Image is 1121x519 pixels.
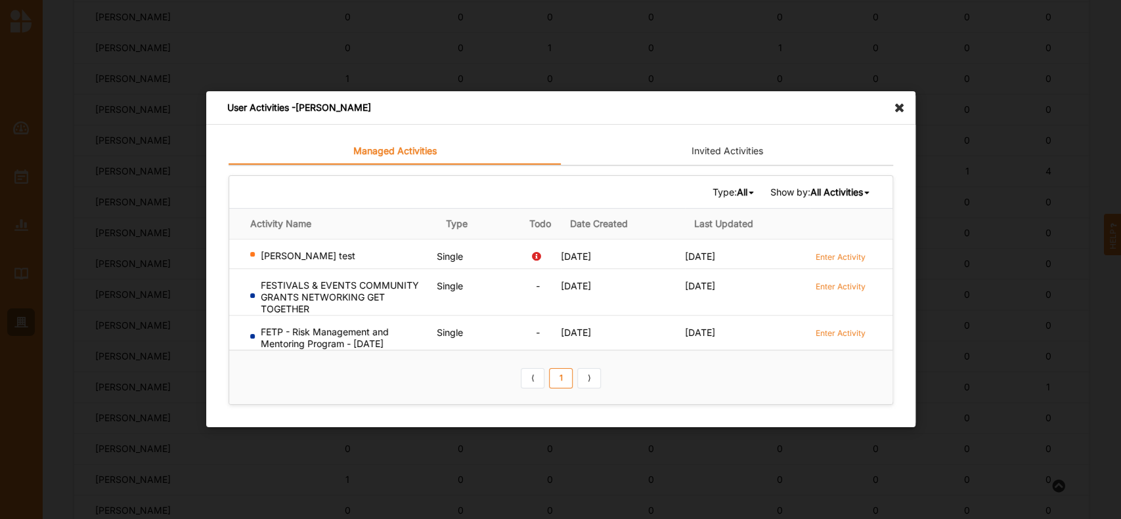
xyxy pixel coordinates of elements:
[436,280,462,291] span: Single
[685,327,715,338] span: [DATE]
[815,250,865,262] a: Enter Activity
[229,138,561,165] a: Managed Activities
[685,209,809,239] th: Last Updated
[770,186,871,198] span: Show by:
[518,366,603,388] div: Pagination Navigation
[685,251,715,262] span: [DATE]
[561,280,591,291] span: [DATE]
[815,326,865,339] a: Enter Activity
[712,186,755,198] span: Type:
[206,91,915,125] div: User Activities - [PERSON_NAME]
[549,368,573,389] a: 1
[561,138,893,165] a: Invited Activities
[577,368,601,389] a: Next item
[815,280,865,292] a: Enter Activity
[815,251,865,262] label: Enter Activity
[815,281,865,292] label: Enter Activity
[815,327,865,339] label: Enter Activity
[436,251,462,262] span: Single
[535,327,539,338] span: -
[685,280,715,291] span: [DATE]
[736,186,747,197] b: All
[436,209,519,239] th: Type
[250,280,431,315] div: FESTIVALS & EVENTS COMMUNITY GRANTS NETWORKING GET TOGETHER
[561,327,591,338] span: [DATE]
[521,368,544,389] a: Previous item
[561,251,591,262] span: [DATE]
[436,327,462,338] span: Single
[519,209,560,239] th: Todo
[535,280,539,291] span: -
[561,209,685,239] th: Date Created
[250,250,431,262] div: [PERSON_NAME] test
[250,326,431,350] div: FETP - Risk Management and Mentoring Program - [DATE]
[810,186,862,197] b: All Activities
[229,209,437,239] th: Activity Name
